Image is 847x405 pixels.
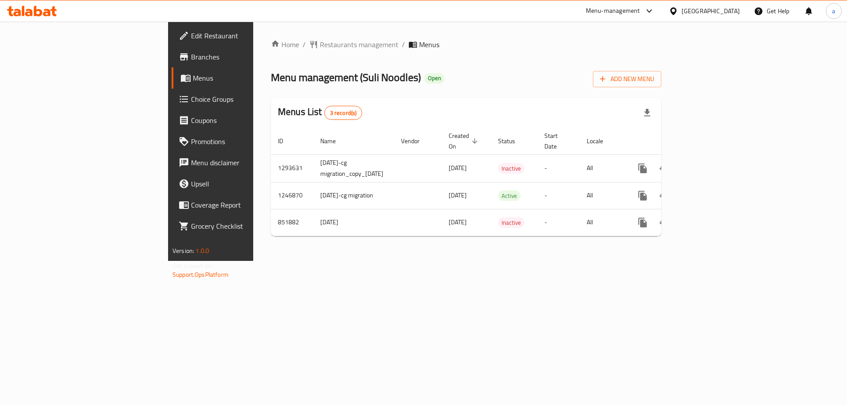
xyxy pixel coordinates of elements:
[401,136,431,146] span: Vendor
[172,131,310,152] a: Promotions
[653,185,675,206] button: Change Status
[193,73,303,83] span: Menus
[586,6,640,16] div: Menu-management
[498,163,525,174] span: Inactive
[498,136,527,146] span: Status
[320,39,398,50] span: Restaurants management
[172,67,310,89] a: Menus
[191,115,303,126] span: Coupons
[172,260,213,271] span: Get support on:
[278,105,362,120] h2: Menus List
[498,217,525,228] div: Inactive
[172,194,310,216] a: Coverage Report
[637,102,658,123] div: Export file
[191,30,303,41] span: Edit Restaurant
[580,154,625,182] td: All
[172,110,310,131] a: Coupons
[195,245,209,256] span: 1.0.0
[498,190,521,201] div: Active
[172,25,310,46] a: Edit Restaurant
[537,182,580,209] td: -
[587,136,615,146] span: Locale
[449,130,480,152] span: Created On
[449,216,467,228] span: [DATE]
[172,152,310,173] a: Menu disclaimer
[580,182,625,209] td: All
[320,136,347,146] span: Name
[424,74,445,82] span: Open
[832,6,835,16] span: a
[172,216,310,237] a: Grocery Checklist
[600,74,654,85] span: Add New Menu
[271,128,724,236] table: enhanced table
[653,212,675,233] button: Change Status
[172,245,194,256] span: Version:
[653,158,675,179] button: Change Status
[402,39,405,50] li: /
[580,209,625,236] td: All
[191,178,303,189] span: Upsell
[498,191,521,201] span: Active
[172,46,310,67] a: Branches
[191,200,303,210] span: Coverage Report
[191,221,303,231] span: Grocery Checklist
[544,130,569,152] span: Start Date
[593,71,661,87] button: Add New Menu
[419,39,439,50] span: Menus
[172,173,310,194] a: Upsell
[682,6,740,16] div: [GEOGRAPHIC_DATA]
[632,185,653,206] button: more
[632,212,653,233] button: more
[313,154,394,182] td: [DATE]-cg migration_copy_[DATE]
[537,154,580,182] td: -
[325,109,362,117] span: 3 record(s)
[172,269,229,280] a: Support.OpsPlatform
[172,89,310,110] a: Choice Groups
[449,162,467,174] span: [DATE]
[191,157,303,168] span: Menu disclaimer
[625,128,724,155] th: Actions
[324,106,363,120] div: Total records count
[191,52,303,62] span: Branches
[271,39,661,50] nav: breadcrumb
[537,209,580,236] td: -
[632,158,653,179] button: more
[498,163,525,174] div: Inactive
[278,136,295,146] span: ID
[191,94,303,104] span: Choice Groups
[313,182,394,209] td: [DATE]-cg migration
[313,209,394,236] td: [DATE]
[424,73,445,84] div: Open
[191,136,303,147] span: Promotions
[498,218,525,228] span: Inactive
[271,67,421,87] span: Menu management ( Suli Noodles )
[309,39,398,50] a: Restaurants management
[449,189,467,201] span: [DATE]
